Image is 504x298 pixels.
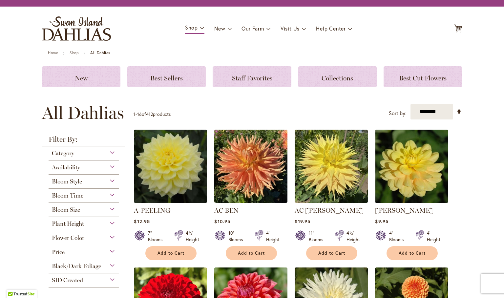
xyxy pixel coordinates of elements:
[399,74,447,82] span: Best Cut Flowers
[375,198,448,204] a: AHOY MATEY
[322,74,353,82] span: Collections
[146,111,153,117] span: 412
[232,74,272,82] span: Staff Favorites
[134,198,207,204] a: A-Peeling
[214,206,239,214] a: AC BEN
[309,230,327,243] div: 11" Blooms
[134,206,170,214] a: A-PEELING
[145,246,197,260] button: Add to Cart
[427,230,440,243] div: 4' Height
[266,230,280,243] div: 4' Height
[306,246,357,260] button: Add to Cart
[228,230,247,243] div: 10" Blooms
[226,246,277,260] button: Add to Cart
[281,25,300,32] span: Visit Us
[52,234,84,242] span: Flower Color
[42,66,120,87] a: New
[375,206,433,214] a: [PERSON_NAME]
[70,50,79,55] a: Shop
[52,263,101,270] span: Black/Dark Foliage
[346,230,360,243] div: 4½' Height
[213,66,291,87] a: Staff Favorites
[185,24,198,31] span: Shop
[52,192,83,199] span: Bloom Time
[148,230,166,243] div: 7" Blooms
[52,178,82,185] span: Bloom Style
[318,250,345,256] span: Add to Cart
[52,206,80,213] span: Bloom Size
[42,16,111,41] a: store logo
[48,50,58,55] a: Home
[52,164,80,171] span: Availability
[214,218,230,224] span: $10.95
[127,66,206,87] a: Best Sellers
[384,66,462,87] a: Best Cut Flowers
[214,25,225,32] span: New
[134,111,136,117] span: 1
[241,25,264,32] span: Our Farm
[298,66,377,87] a: Collections
[52,277,83,284] span: SID Created
[52,220,84,227] span: Plant Height
[238,250,265,256] span: Add to Cart
[42,136,125,146] strong: Filter By:
[90,50,110,55] strong: All Dahlias
[389,230,408,243] div: 4" Blooms
[375,218,388,224] span: $9.95
[134,109,171,119] p: - of products
[42,103,124,123] span: All Dahlias
[134,130,207,203] img: A-Peeling
[52,150,74,157] span: Category
[295,206,364,214] a: AC [PERSON_NAME]
[137,111,142,117] span: 16
[375,130,448,203] img: AHOY MATEY
[295,218,310,224] span: $19.95
[186,230,199,243] div: 4½' Height
[157,250,184,256] span: Add to Cart
[214,198,287,204] a: AC BEN
[399,250,426,256] span: Add to Cart
[150,74,183,82] span: Best Sellers
[214,130,287,203] img: AC BEN
[5,275,23,293] iframe: Launch Accessibility Center
[134,218,150,224] span: $12.95
[316,25,346,32] span: Help Center
[389,107,407,119] label: Sort by:
[387,246,438,260] button: Add to Cart
[295,130,368,203] img: AC Jeri
[52,248,65,256] span: Price
[75,74,88,82] span: New
[295,198,368,204] a: AC Jeri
